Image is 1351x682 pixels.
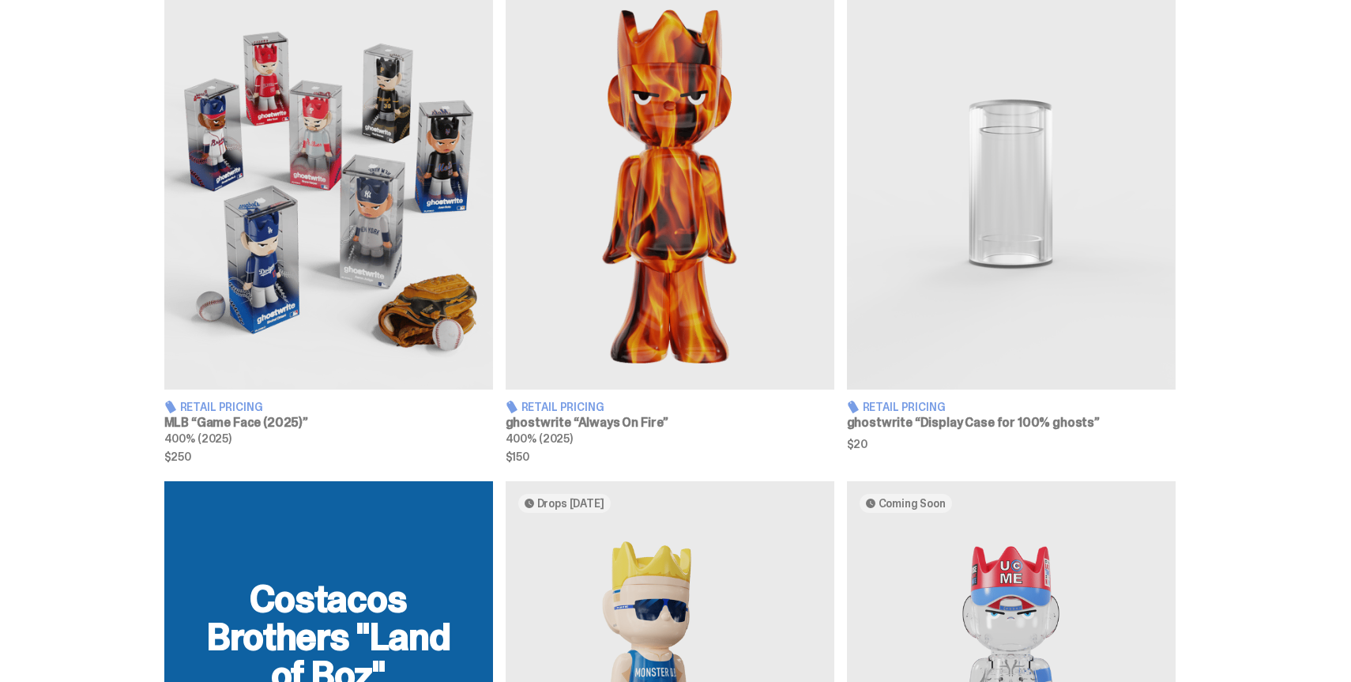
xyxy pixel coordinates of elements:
[164,451,493,462] span: $250
[847,439,1176,450] span: $20
[506,451,834,462] span: $150
[506,416,834,429] h3: ghostwrite “Always On Fire”
[506,431,573,446] span: 400% (2025)
[164,416,493,429] h3: MLB “Game Face (2025)”
[863,401,946,413] span: Retail Pricing
[537,497,604,510] span: Drops [DATE]
[879,497,946,510] span: Coming Soon
[164,431,231,446] span: 400% (2025)
[180,401,263,413] span: Retail Pricing
[847,416,1176,429] h3: ghostwrite “Display Case for 100% ghosts”
[521,401,604,413] span: Retail Pricing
